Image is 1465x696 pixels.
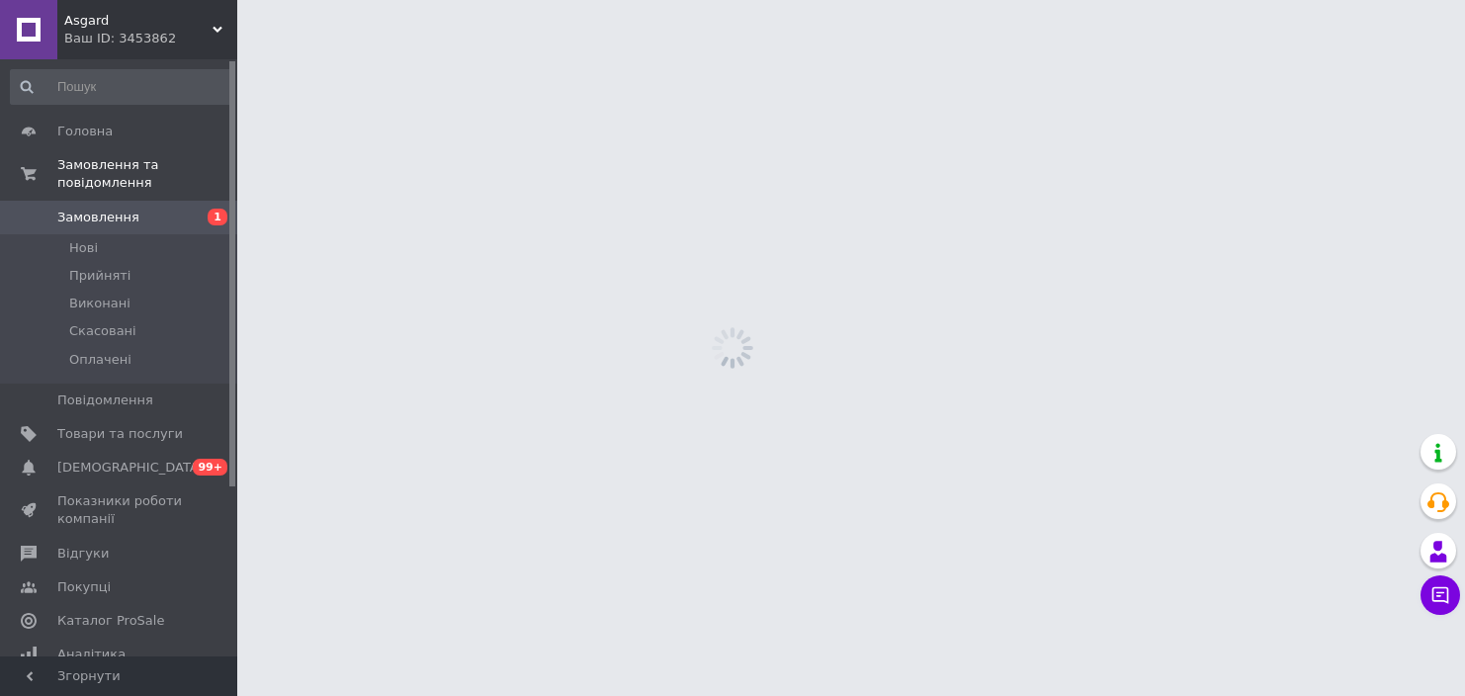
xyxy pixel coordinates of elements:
span: [DEMOGRAPHIC_DATA] [57,459,204,477]
span: Покупці [57,578,111,596]
span: Відгуки [57,545,109,563]
span: Каталог ProSale [57,612,164,630]
span: Товари та послуги [57,425,183,443]
input: Пошук [10,69,233,105]
div: Ваш ID: 3453862 [64,30,237,47]
span: 99+ [193,459,227,476]
span: Нові [69,239,98,257]
span: Asgard [64,12,213,30]
span: Виконані [69,295,130,312]
button: Чат з покупцем [1421,575,1460,615]
span: Оплачені [69,351,131,369]
span: Скасовані [69,322,136,340]
span: Прийняті [69,267,130,285]
span: Аналітика [57,646,126,663]
span: Замовлення [57,209,139,226]
span: Повідомлення [57,391,153,409]
span: 1 [208,209,227,225]
span: Показники роботи компанії [57,492,183,528]
span: Головна [57,123,113,140]
span: Замовлення та повідомлення [57,156,237,192]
